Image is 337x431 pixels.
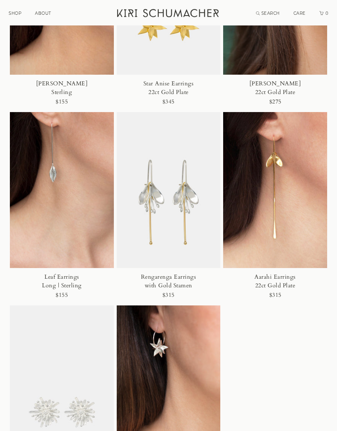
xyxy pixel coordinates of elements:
[261,11,280,16] span: SEARCH
[223,112,327,268] img: Aarahi Earrings 22ct Gold Plate
[269,290,282,301] div: $315
[135,273,202,290] div: Rengarenga Earrings with Gold Stamen
[319,11,329,16] a: Cart
[242,273,309,290] div: Aarahi Earrings 22ct Gold Plate
[29,79,95,96] div: [PERSON_NAME] Sterling
[117,112,221,305] a: Rengarenga Earringswith Gold Stamen$315
[162,96,175,108] div: $345
[223,112,327,305] a: Aarahi Earrings22ct Gold Plate$315
[29,273,95,290] div: Leaf Earrings Long | Sterling
[135,79,202,96] div: Star Anise Earrings 22ct Gold Plate
[35,11,51,16] a: ABOUT
[256,11,280,16] a: Search
[242,79,309,96] div: [PERSON_NAME] 22ct Gold Plate
[325,11,329,16] span: 0
[269,96,282,108] div: $275
[10,112,114,268] img: Leaf Earrings Long | Sterling
[10,112,114,305] a: Leaf EarringsLong | Sterling$155
[162,290,175,301] div: $315
[112,4,225,25] a: Kiri Schumacher Home
[55,96,68,108] div: $155
[293,11,306,16] a: CARE
[117,112,221,268] img: Rengarenga Earrings with Gold Stamen
[55,290,68,301] div: $155
[9,11,21,16] a: SHOP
